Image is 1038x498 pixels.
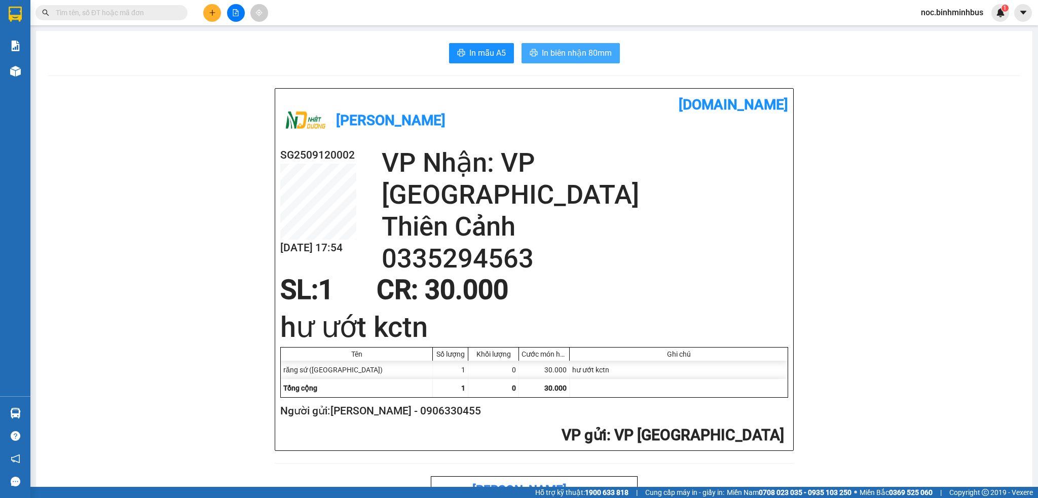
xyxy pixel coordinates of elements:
span: 0 [512,384,516,392]
span: question-circle [11,431,20,441]
div: Tên [283,350,430,358]
strong: 1900 633 818 [585,488,628,496]
img: warehouse-icon [10,66,21,76]
strong: 0708 023 035 - 0935 103 250 [759,488,851,496]
div: Khối lượng [471,350,516,358]
button: caret-down [1014,4,1032,22]
h2: SG2509120002 [280,147,356,164]
span: 1 [461,384,465,392]
img: logo.jpg [280,96,331,147]
span: aim [255,9,263,16]
span: Miền Nam [727,487,851,498]
h2: Thiên Cảnh [382,211,788,243]
h2: 0335294563 [382,243,788,275]
span: ⚪️ [854,490,857,494]
div: răng sứ ([GEOGRAPHIC_DATA]) [281,361,433,379]
div: Cước món hàng [522,350,567,358]
span: plus [209,9,216,16]
span: 1 [1003,5,1007,12]
span: 1 [318,274,333,305]
span: notification [11,454,20,464]
h2: : VP [GEOGRAPHIC_DATA] [280,425,784,446]
span: In biên nhận 80mm [542,47,612,59]
img: logo-vxr [9,7,22,22]
div: Số lượng [435,350,465,358]
sup: 1 [1002,5,1009,12]
button: aim [250,4,268,22]
b: [PERSON_NAME] [336,112,446,129]
span: Miền Bắc [860,487,933,498]
span: search [42,9,49,16]
span: file-add [232,9,239,16]
h1: hư ướt kctn [280,308,788,347]
div: 30.000 [519,361,570,379]
span: In mẫu A5 [469,47,506,59]
span: caret-down [1019,8,1028,17]
span: message [11,477,20,486]
div: 0 [468,361,519,379]
input: Tìm tên, số ĐT hoặc mã đơn [56,7,175,18]
button: printerIn biên nhận 80mm [522,43,620,63]
img: solution-icon [10,41,21,51]
span: | [636,487,638,498]
h2: Người gửi: [PERSON_NAME] - 0906330455 [280,403,784,419]
div: Ghi chú [572,350,785,358]
b: [DOMAIN_NAME] [679,96,788,113]
span: CR : 30.000 [377,274,508,305]
h2: VP Nhận: VP [GEOGRAPHIC_DATA] [382,147,788,211]
span: noc.binhminhbus [913,6,991,19]
span: Tổng cộng [283,384,317,392]
button: plus [203,4,221,22]
img: warehouse-icon [10,408,21,418]
strong: 0369 525 060 [889,488,933,496]
span: 30.000 [544,384,567,392]
div: hư ướt kctn [570,361,788,379]
span: printer [457,49,465,58]
button: file-add [227,4,245,22]
h2: [DATE] 17:54 [280,240,356,256]
span: printer [530,49,538,58]
img: icon-new-feature [996,8,1005,17]
span: copyright [982,489,989,496]
span: SL: [280,274,318,305]
span: Hỗ trợ kỹ thuật: [535,487,628,498]
button: printerIn mẫu A5 [449,43,514,63]
span: | [940,487,942,498]
span: Cung cấp máy in - giấy in: [645,487,724,498]
span: VP gửi [562,426,607,444]
div: 1 [433,361,468,379]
